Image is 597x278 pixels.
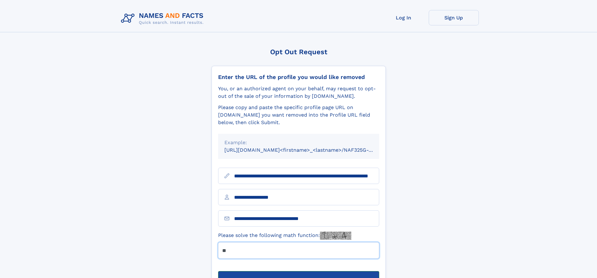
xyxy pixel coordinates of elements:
a: Sign Up [429,10,479,25]
div: Enter the URL of the profile you would like removed [218,74,379,81]
div: Opt Out Request [212,48,386,56]
label: Please solve the following math function: [218,232,351,240]
a: Log In [379,10,429,25]
div: Example: [224,139,373,146]
small: [URL][DOMAIN_NAME]<firstname>_<lastname>/NAF325G-xxxxxxxx [224,147,391,153]
div: Please copy and paste the specific profile page URL on [DOMAIN_NAME] you want removed into the Pr... [218,104,379,126]
div: You, or an authorized agent on your behalf, may request to opt-out of the sale of your informatio... [218,85,379,100]
img: Logo Names and Facts [118,10,209,27]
